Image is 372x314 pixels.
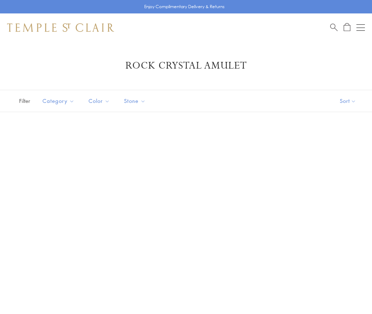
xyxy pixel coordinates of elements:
[344,23,350,32] a: Open Shopping Bag
[330,23,338,32] a: Search
[144,3,225,10] p: Enjoy Complimentary Delivery & Returns
[119,93,151,109] button: Stone
[85,97,115,105] span: Color
[356,23,365,32] button: Open navigation
[120,97,151,105] span: Stone
[83,93,115,109] button: Color
[7,23,114,32] img: Temple St. Clair
[37,93,80,109] button: Category
[18,59,354,72] h1: Rock Crystal Amulet
[39,97,80,105] span: Category
[324,90,372,112] button: Show sort by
